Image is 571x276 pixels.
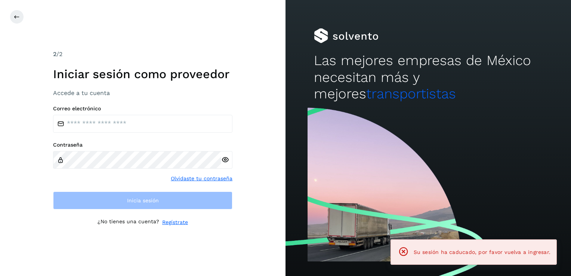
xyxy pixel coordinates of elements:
span: transportistas [366,86,456,102]
h2: Las mejores empresas de México necesitan más y mejores [314,52,542,102]
button: Inicia sesión [53,191,232,209]
h1: Iniciar sesión como proveedor [53,67,232,81]
a: Olvidaste tu contraseña [171,175,232,183]
span: Su sesión ha caducado, por favor vuelva a ingresar. [414,249,550,255]
a: Regístrate [162,218,188,226]
span: Inicia sesión [127,198,159,203]
span: 2 [53,50,56,58]
label: Contraseña [53,142,232,148]
div: /2 [53,50,232,59]
p: ¿No tienes una cuenta? [98,218,159,226]
h3: Accede a tu cuenta [53,89,232,96]
label: Correo electrónico [53,105,232,112]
